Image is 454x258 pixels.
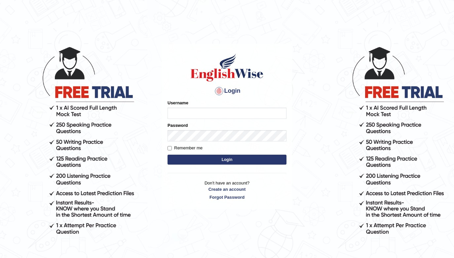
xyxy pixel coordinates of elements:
[168,194,286,200] a: Forgot Password
[168,155,286,165] button: Login
[168,86,286,96] h4: Login
[168,122,188,129] label: Password
[168,145,203,151] label: Remember me
[168,180,286,200] p: Don't have an account?
[189,53,265,82] img: Logo of English Wise sign in for intelligent practice with AI
[168,146,172,150] input: Remember me
[168,186,286,192] a: Create an account
[168,100,188,106] label: Username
